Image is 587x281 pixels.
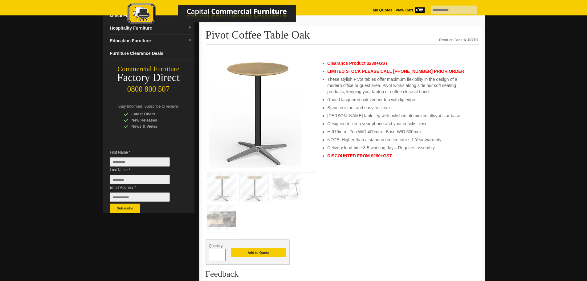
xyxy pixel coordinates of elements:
input: Last Name * [110,175,170,184]
span: Stay Informed [118,104,142,109]
span: DISCOUNTED FROM $280+GST [327,153,392,158]
a: Hospitality Furnituredropdown [108,22,194,35]
li: [PERSON_NAME] table leg with polished aluminium alloy 4-star base. [327,113,472,119]
button: Subscribe [110,204,140,213]
input: First Name * [110,157,170,167]
div: 0800 800 507 [103,82,194,93]
div: Commercial Furniture [103,65,194,73]
div: News & Views [124,123,182,130]
span: 0 [415,7,425,13]
input: Email Address * [110,192,170,202]
li: Stain resistant and easy to clean. [327,105,472,111]
span: Quantity: [209,244,224,248]
li: Round lacquered oak veneer top with lip edge. [327,97,472,103]
span: First Name * [110,149,179,155]
img: Capital Commercial Furniture Logo [110,3,326,26]
strong: K-PCTO [464,38,479,42]
div: Factory Direct [103,73,194,82]
span: Subscribe to receive: [144,104,179,109]
span: LIMITED STOCK PLEASE CALL [PHONE_NUMBER] PRIOR ORDER [327,69,464,74]
a: Furniture Clearance Deals [108,47,194,60]
a: My Quotes [373,8,393,12]
strong: View Cart [396,8,425,12]
span: Clearance Product $239+GST [327,61,388,66]
li: NOTE: Higher than a standard coffee table. 1 Year warranty. [327,137,472,143]
span: Last Name * [110,167,179,173]
a: Education Furnituredropdown [108,35,194,47]
a: Capital Commercial Furniture Logo [110,3,326,27]
li: Designed to keep your phone and your snacks close. [327,121,472,127]
div: Latest Offers [124,111,182,117]
img: dropdown [188,39,192,42]
div: New Releases [124,117,182,123]
span: Email Address * [110,184,179,191]
div: Product Code: [439,37,479,43]
button: Add to Quote [231,248,286,257]
h1: Pivot Coffee Table Oak [206,29,479,45]
li: Delivery lead-time 3-5 working days. Requires assembly. [327,145,472,151]
img: Pivot Coffee Table Oak [209,57,301,167]
a: Office Furnituredropdown [108,9,194,22]
li: These stylish Pivot tables offer maximum flexibility in the design of a modern office or guest ar... [327,76,472,95]
a: View Cart0 [394,8,424,12]
li: H:610mm - Top W/D 400mm - Base W/D 500mm [327,129,472,135]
